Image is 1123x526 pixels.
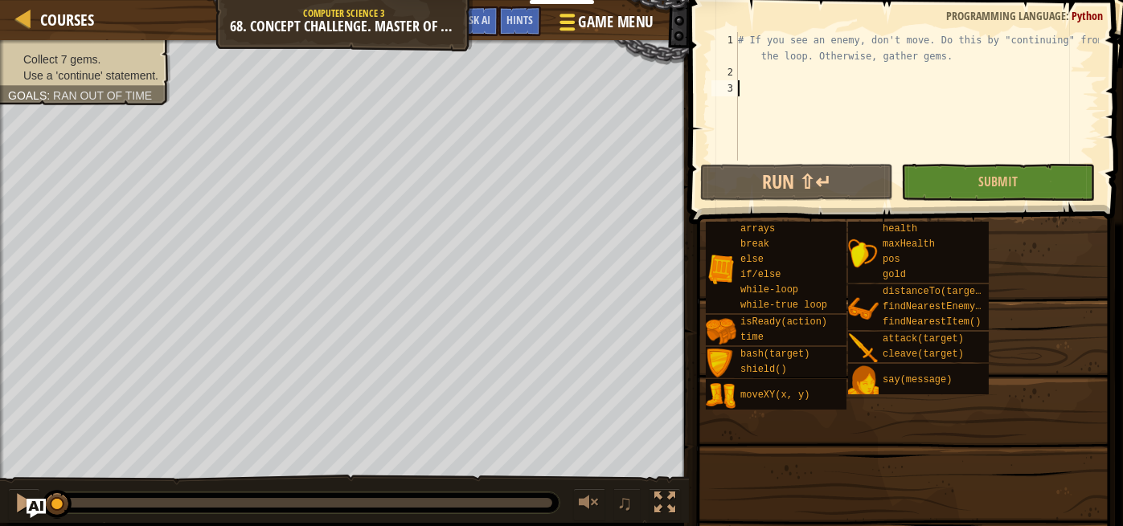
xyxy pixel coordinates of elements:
li: Collect 7 gems. [8,51,158,67]
a: Courses [32,9,94,31]
img: portrait.png [848,365,879,396]
span: Programming language [946,8,1066,23]
span: if/else [740,269,781,280]
span: arrays [740,223,775,234]
span: else [740,254,764,265]
span: : [1066,8,1072,23]
div: 3 [711,80,738,96]
span: distanceTo(target) [883,286,987,297]
span: say(message) [883,374,952,385]
span: Ran out of time [53,89,152,102]
span: shield() [740,364,787,375]
span: findNearestEnemy() [883,301,987,312]
button: Submit [901,164,1094,201]
span: Ask AI [463,12,490,27]
button: Run ⇧↵ [700,164,893,201]
img: portrait.png [706,316,736,347]
img: portrait.png [848,294,879,324]
span: pos [883,254,900,265]
div: 2 [711,64,738,80]
button: Ask AI [27,499,46,518]
img: portrait.png [848,239,879,269]
button: Toggle fullscreen [649,488,681,521]
span: cleave(target) [883,349,964,360]
img: portrait.png [706,254,736,284]
span: bash(target) [740,349,809,360]
span: time [740,332,764,343]
span: findNearestItem() [883,316,981,328]
button: Adjust volume [573,488,605,521]
img: portrait.png [706,349,736,379]
span: Courses [40,9,94,31]
span: Python [1072,8,1103,23]
span: health [883,223,917,234]
button: ♫ [613,488,641,521]
span: Goals [8,89,47,102]
span: attack(target) [883,333,964,345]
button: Game Menu [546,6,663,45]
span: while-true loop [740,300,827,311]
span: Submit [978,173,1018,190]
li: Use a 'continue' statement. [8,67,158,84]
span: Use a 'continue' statement. [23,69,158,82]
span: gold [883,269,906,280]
span: Game Menu [578,11,653,33]
img: portrait.png [706,381,736,411]
span: Collect 7 gems. [23,53,100,66]
span: moveXY(x, y) [740,389,809,401]
button: Ask AI [455,6,498,36]
div: 1 [711,32,738,64]
span: : [47,89,53,102]
span: isReady(action) [740,316,827,328]
span: maxHealth [883,239,935,250]
span: ♫ [617,491,633,515]
span: Hints [506,12,533,27]
span: while-loop [740,284,798,296]
button: Ctrl + P: Pause [8,488,40,521]
img: portrait.png [848,333,879,364]
span: break [740,239,769,250]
